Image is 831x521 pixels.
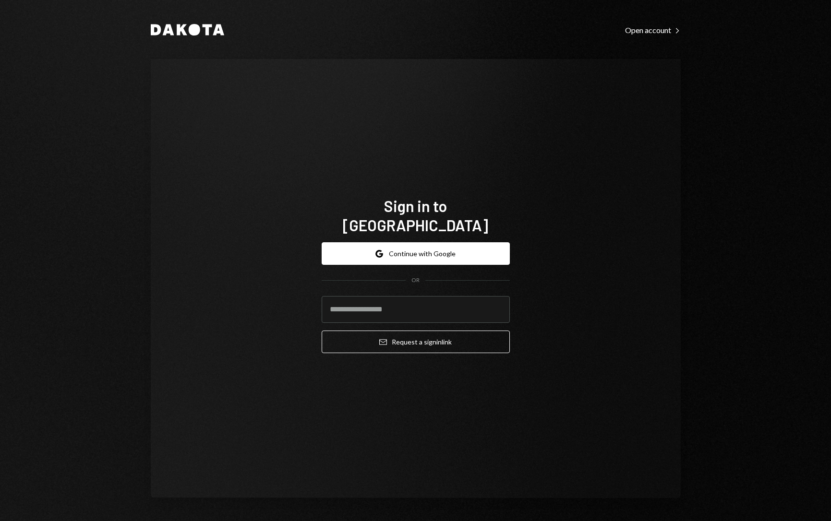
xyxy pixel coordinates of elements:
[411,276,420,284] div: OR
[322,196,510,235] h1: Sign in to [GEOGRAPHIC_DATA]
[625,25,681,35] div: Open account
[625,24,681,35] a: Open account
[322,331,510,353] button: Request a signinlink
[322,242,510,265] button: Continue with Google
